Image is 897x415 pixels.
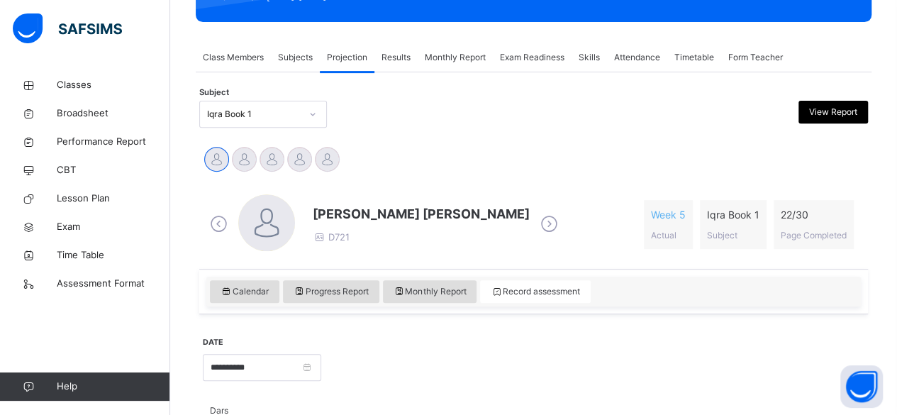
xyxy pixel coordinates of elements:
[199,87,229,99] span: Subject
[381,51,411,64] span: Results
[313,204,530,223] span: [PERSON_NAME] [PERSON_NAME]
[57,78,170,92] span: Classes
[57,192,170,206] span: Lesson Plan
[425,51,486,64] span: Monthly Report
[313,231,350,243] span: D721
[707,230,737,240] span: Subject
[278,51,313,64] span: Subjects
[781,207,847,222] span: 22 / 30
[651,230,676,240] span: Actual
[809,106,857,118] span: View Report
[614,51,660,64] span: Attendance
[57,277,170,291] span: Assessment Format
[203,51,264,64] span: Class Members
[57,220,170,234] span: Exam
[57,135,170,149] span: Performance Report
[221,285,269,298] span: Calendar
[327,51,367,64] span: Projection
[781,230,847,240] span: Page Completed
[840,365,883,408] button: Open asap
[57,106,170,121] span: Broadsheet
[57,163,170,177] span: CBT
[491,285,580,298] span: Record assessment
[651,207,686,222] span: Week 5
[57,248,170,262] span: Time Table
[394,285,467,298] span: Monthly Report
[294,285,369,298] span: Progress Report
[728,51,783,64] span: Form Teacher
[207,108,301,121] div: Iqra Book 1
[707,207,759,222] span: Iqra Book 1
[500,51,564,64] span: Exam Readiness
[57,380,169,394] span: Help
[203,337,223,348] label: Date
[674,51,714,64] span: Timetable
[13,13,122,43] img: safsims
[579,51,600,64] span: Skills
